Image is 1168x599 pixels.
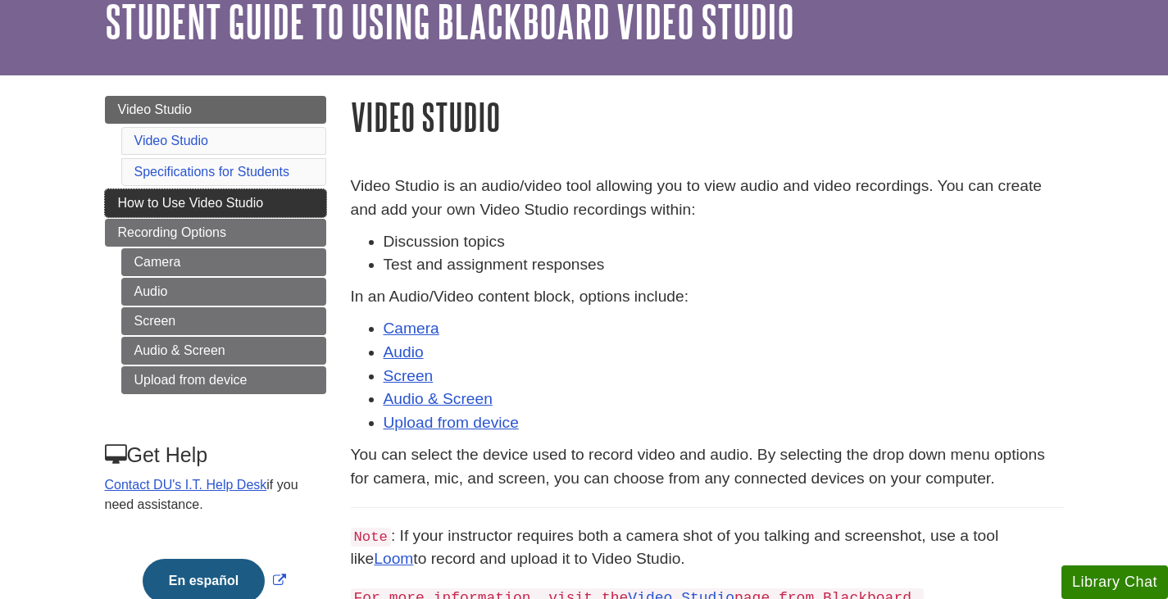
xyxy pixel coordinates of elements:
[134,134,208,147] a: Video Studio
[105,189,326,217] a: How to Use Video Studio
[384,390,493,407] a: Audio & Screen
[121,278,326,306] a: Audio
[121,366,326,394] a: Upload from device
[105,96,326,124] a: Video Studio
[384,320,439,337] a: Camera
[105,219,326,247] a: Recording Options
[384,230,1064,254] li: Discussion topics
[121,337,326,365] a: Audio & Screen
[351,175,1064,222] p: Video Studio is an audio/video tool allowing you to view audio and video recordings. You can crea...
[105,443,325,467] h3: Get Help
[1061,565,1168,599] button: Library Chat
[384,367,434,384] a: Screen
[121,248,326,276] a: Camera
[118,196,264,210] span: How to Use Video Studio
[384,253,1064,277] li: Test and assignment responses
[139,574,290,588] a: Link opens in new window
[384,343,424,361] a: Audio
[118,225,227,239] span: Recording Options
[374,550,413,567] a: Loom
[351,443,1064,491] p: You can select the device used to record video and audio. By selecting the drop down menu options...
[105,478,267,492] a: Contact DU's I.T. Help Desk
[351,528,391,547] code: Note
[134,165,289,179] a: Specifications for Students
[121,307,326,335] a: Screen
[351,524,1064,572] p: : If your instructor requires both a camera shot of you talking and screenshot, use a tool like t...
[118,102,192,116] span: Video Studio
[351,285,1064,309] p: In an Audio/Video content block, options include:
[351,96,1064,138] h1: Video Studio
[384,414,519,431] a: Upload from device
[105,475,325,515] p: if you need assistance.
